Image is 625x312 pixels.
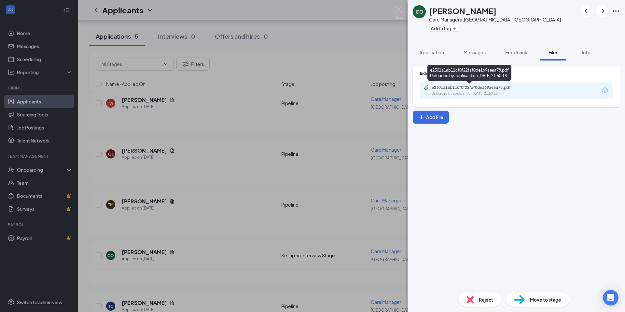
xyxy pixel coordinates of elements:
[418,114,425,120] svg: Plus
[429,16,561,23] div: Care Manager at [GEOGRAPHIC_DATA], [GEOGRAPHIC_DATA]
[596,5,608,17] button: ArrowRight
[583,7,590,15] svg: ArrowLeftNew
[598,7,606,15] svg: ArrowRight
[582,49,590,55] span: Info
[419,49,444,55] span: Application
[479,296,493,303] span: Reject
[452,26,456,30] svg: Plus
[549,49,558,55] span: Files
[601,87,609,94] svg: Download
[432,85,523,90] div: e2301a1ab11cf0f22faf0de169aeaa78.pdf
[612,7,620,15] svg: Ellipses
[424,85,429,90] svg: Paperclip
[603,290,618,305] div: Open Intercom Messenger
[464,49,486,55] span: Messages
[429,25,458,32] button: PlusAdd a tag
[416,8,423,15] div: CO
[530,296,561,303] span: Move to stage
[581,5,592,17] button: ArrowLeftNew
[420,71,613,76] div: Indeed Resume
[413,111,449,124] button: Add FilePlus
[424,85,529,96] a: Paperclipe2301a1ab11cf0f22faf0de169aeaa78.pdfUploaded by applicant on [DATE] 21:50:18
[432,91,529,96] div: Uploaded by applicant on [DATE] 21:50:18
[429,5,496,16] h1: [PERSON_NAME]
[427,65,511,81] div: e2301a1ab11cf0f22faf0de169aeaa78.pdf Uploaded by applicant on [DATE] 21:50:18
[505,49,527,55] span: Feedback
